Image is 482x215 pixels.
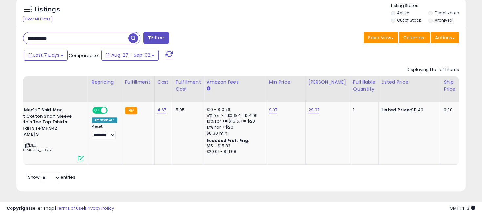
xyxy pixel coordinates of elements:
[353,79,376,93] div: Fulfillable Quantity
[101,50,159,61] button: Aug-27 - Sep-02
[157,107,166,113] a: 4.67
[207,149,261,155] div: $20.01 - $21.68
[397,10,409,16] label: Active
[207,113,261,118] div: 5% for >= $0 & <= $14.99
[207,107,261,113] div: $10 - $10.76
[407,67,459,73] div: Displaying 1 to 1 of 1 items
[269,107,278,113] a: 9.97
[33,52,59,58] span: Last 7 Days
[143,32,169,44] button: Filters
[435,10,459,16] label: Deactivated
[269,79,303,86] div: Min Price
[35,5,60,14] h5: Listings
[381,79,438,86] div: Listed Price
[92,117,117,123] div: Amazon AI *
[28,174,75,180] span: Show: entries
[7,205,114,212] div: seller snap | |
[381,107,411,113] b: Listed Price:
[24,50,68,61] button: Last 7 Days
[450,205,475,211] span: 2025-09-10 14:13 GMT
[92,79,120,86] div: Repricing
[308,107,320,113] a: 29.97
[125,79,152,86] div: Fulfillment
[69,53,99,59] span: Compared to:
[308,79,347,86] div: [PERSON_NAME]
[353,107,373,113] div: 1
[444,107,454,113] div: 0.00
[56,205,84,211] a: Terms of Use
[111,52,150,58] span: Aug-27 - Sep-02
[85,205,114,211] a: Privacy Policy
[176,79,201,93] div: Fulfillment Cost
[391,3,466,9] p: Listing States:
[23,16,52,22] div: Clear All Filters
[207,130,261,136] div: $0.30 min
[444,79,457,93] div: Ship Price
[397,17,421,23] label: Out of Stock
[92,124,117,139] div: Preset:
[107,108,117,113] span: OFF
[125,107,137,114] small: FBA
[176,107,199,113] div: 5.05
[157,79,170,86] div: Cost
[207,143,261,149] div: $15 - $15.83
[207,138,250,143] b: Reduced Prof. Rng.
[93,108,101,113] span: ON
[399,32,430,43] button: Columns
[435,17,452,23] label: Archived
[7,205,31,211] strong: Copyright
[207,86,210,92] small: Amazon Fees.
[207,124,261,130] div: 17% for > $20
[381,107,436,113] div: $11.49
[207,118,261,124] div: 10% for >= $15 & <= $20
[431,32,459,43] button: Actions
[364,32,398,43] button: Save View
[207,79,263,86] div: Amazon Fees
[403,34,424,41] span: Columns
